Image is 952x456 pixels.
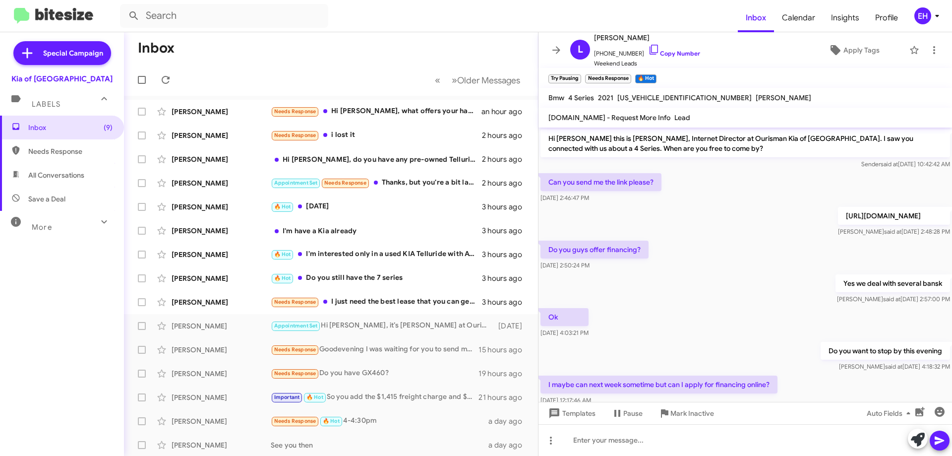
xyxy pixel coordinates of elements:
[482,154,530,164] div: 2 hours ago
[859,404,922,422] button: Auto Fields
[883,295,900,303] span: said at
[540,308,589,326] p: Ok
[478,345,530,355] div: 15 hours ago
[271,201,482,212] div: [DATE]
[603,404,651,422] button: Pause
[670,404,714,422] span: Mark Inactive
[274,370,316,377] span: Needs Response
[598,93,613,102] span: 2021
[594,44,700,59] span: [PHONE_NUMBER]
[271,344,478,355] div: Goodevening I was waiting for you to send me the info on the Q7 that you wanted me to see
[881,160,898,168] span: said at
[271,272,482,284] div: Do you still have the 7 series
[568,93,594,102] span: 4 Series
[884,228,901,235] span: said at
[482,297,530,307] div: 3 hours ago
[172,416,271,426] div: [PERSON_NAME]
[172,369,271,379] div: [PERSON_NAME]
[274,203,291,210] span: 🔥 Hot
[867,404,914,422] span: Auto Fields
[271,368,478,379] div: Do you have GX460?
[28,123,113,132] span: Inbox
[651,404,722,422] button: Mark Inactive
[172,130,271,140] div: [PERSON_NAME]
[172,250,271,260] div: [PERSON_NAME]
[540,396,591,404] span: [DATE] 12:17:46 AM
[172,345,271,355] div: [PERSON_NAME]
[838,207,950,225] p: [URL][DOMAIN_NAME]
[540,194,589,201] span: [DATE] 2:46:47 PM
[493,321,530,331] div: [DATE]
[13,41,111,65] a: Special Campaign
[478,369,530,379] div: 19 hours ago
[271,320,493,331] div: Hi [PERSON_NAME], it’s [PERSON_NAME] at Ourisman Kia of [GEOGRAPHIC_DATA]. We’re staying open lat...
[578,42,583,58] span: L
[867,3,906,32] a: Profile
[482,130,530,140] div: 2 hours ago
[482,250,530,260] div: 3 hours ago
[306,394,323,400] span: 🔥 Hot
[32,223,52,232] span: More
[172,202,271,212] div: [PERSON_NAME]
[28,194,65,204] span: Save a Deal
[823,3,867,32] a: Insights
[482,273,530,283] div: 3 hours ago
[540,261,590,269] span: [DATE] 2:50:24 PM
[548,93,564,102] span: Bmw
[274,323,318,329] span: Appointment Set
[271,391,478,403] div: So you add the $1,415 freight charge and $500.00 MIlitary So it would be closer to $40,000 plus t...
[274,108,316,115] span: Needs Response
[172,226,271,236] div: [PERSON_NAME]
[274,251,291,258] span: 🔥 Hot
[271,440,488,450] div: See you then
[756,93,811,102] span: [PERSON_NAME]
[274,418,316,424] span: Needs Response
[271,106,481,117] div: Hi [PERSON_NAME], what offers your have ? ..
[323,418,340,424] span: 🔥 Hot
[594,59,700,68] span: Weekend Leads
[452,74,457,86] span: »
[635,74,656,83] small: 🔥 Hot
[271,226,482,236] div: I'm have a Kia already
[481,107,530,117] div: an hour ago
[617,93,752,102] span: [US_VEHICLE_IDENTIFICATION_NUMBER]
[120,4,328,28] input: Search
[274,299,316,305] span: Needs Response
[546,404,595,422] span: Templates
[271,177,482,189] div: Thanks, but you're a bit late 😁. I've already been texting with [PERSON_NAME] this morning, who w...
[429,70,526,90] nav: Page navigation example
[172,273,271,283] div: [PERSON_NAME]
[482,202,530,212] div: 3 hours ago
[457,75,520,86] span: Older Messages
[478,392,530,402] div: 21 hours ago
[28,146,113,156] span: Needs Response
[585,74,631,83] small: Needs Response
[674,113,690,122] span: Lead
[540,241,649,259] p: Do you guys offer financing?
[837,295,950,303] span: [PERSON_NAME] [DATE] 2:57:00 PM
[906,7,941,24] button: EH
[28,170,84,180] span: All Conversations
[271,130,482,141] div: i lost it
[172,321,271,331] div: [PERSON_NAME]
[172,297,271,307] div: [PERSON_NAME]
[274,275,291,281] span: 🔥 Hot
[274,180,318,186] span: Appointment Set
[488,440,530,450] div: a day ago
[172,440,271,450] div: [PERSON_NAME]
[172,107,271,117] div: [PERSON_NAME]
[538,404,603,422] button: Templates
[774,3,823,32] a: Calendar
[838,228,950,235] span: [PERSON_NAME] [DATE] 2:48:28 PM
[11,74,113,84] div: Kia of [GEOGRAPHIC_DATA]
[738,3,774,32] a: Inbox
[885,363,902,370] span: said at
[271,296,482,308] div: I just need the best lease that you can get me
[32,100,60,109] span: Labels
[274,394,300,400] span: Important
[839,363,950,370] span: [PERSON_NAME] [DATE] 4:18:32 PM
[435,74,440,86] span: «
[648,50,700,57] a: Copy Number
